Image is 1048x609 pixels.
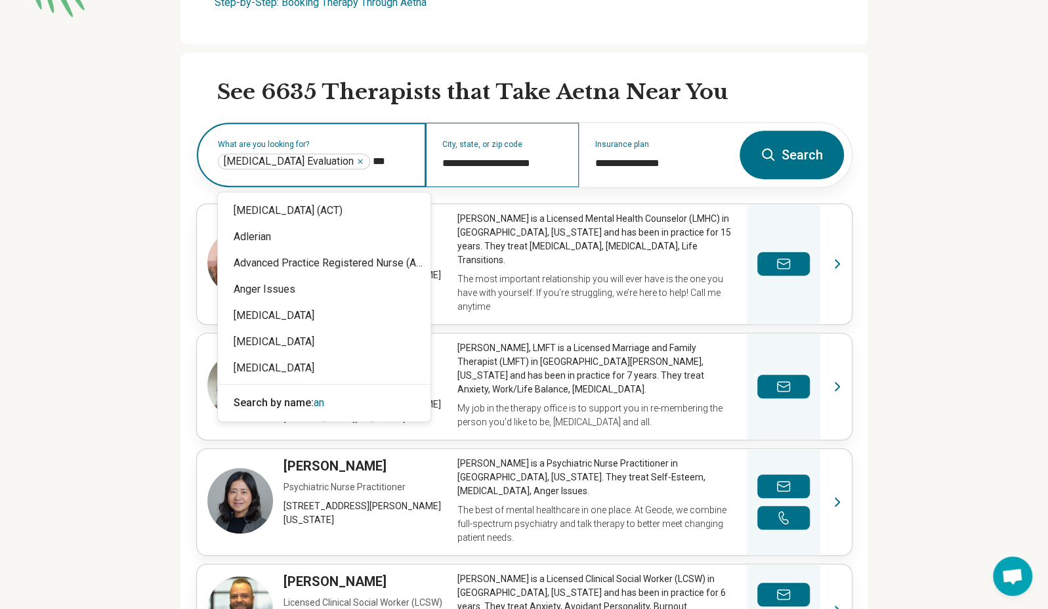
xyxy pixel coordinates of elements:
[218,250,430,276] div: Advanced Practice Registered Nurse (APRN)
[234,396,314,409] span: Search by name:
[224,155,354,168] span: [MEDICAL_DATA] Evaluation
[218,224,430,250] div: Adlerian
[218,154,370,169] div: ADHD Evaluation
[218,198,430,224] div: [MEDICAL_DATA] (ACT)
[757,506,810,530] button: Make a phone call
[218,303,430,329] div: [MEDICAL_DATA]
[356,157,364,165] button: ADHD Evaluation
[218,140,410,148] label: What are you looking for?
[314,396,324,409] span: an
[757,252,810,276] button: Send a message
[218,192,430,421] div: Suggestions
[740,131,844,179] button: Search
[757,583,810,606] button: Send a message
[217,79,852,106] h2: See 6635 Therapists that Take Aetna Near You
[993,556,1032,596] a: Open chat
[757,375,810,398] button: Send a message
[218,355,430,381] div: [MEDICAL_DATA]
[218,276,430,303] div: Anger Issues
[218,329,430,355] div: [MEDICAL_DATA]
[757,474,810,498] button: Send a message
